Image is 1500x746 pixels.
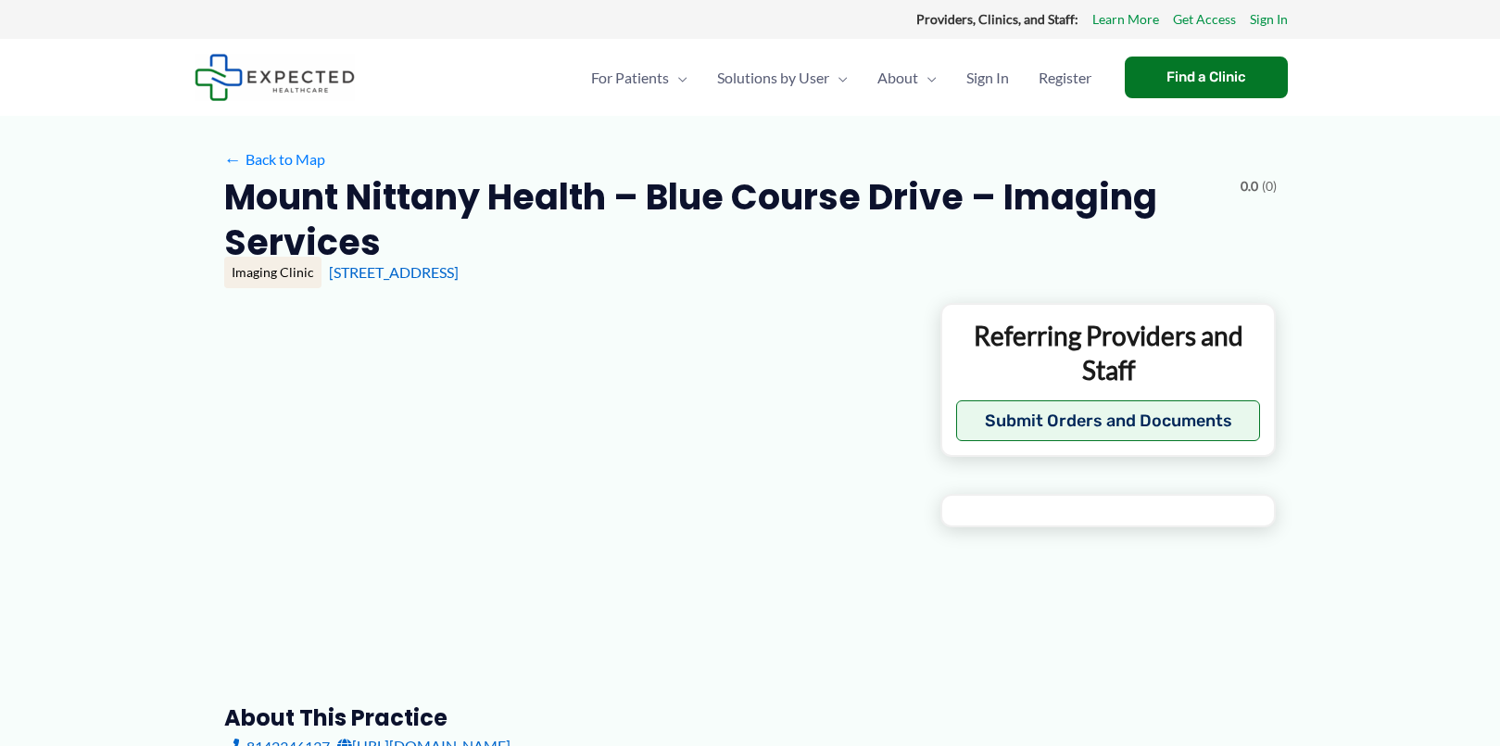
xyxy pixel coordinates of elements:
[1039,45,1091,110] span: Register
[329,263,459,281] a: [STREET_ADDRESS]
[1262,174,1277,198] span: (0)
[1092,7,1159,32] a: Learn More
[702,45,863,110] a: Solutions by UserMenu Toggle
[916,11,1078,27] strong: Providers, Clinics, and Staff:
[669,45,687,110] span: Menu Toggle
[863,45,952,110] a: AboutMenu Toggle
[877,45,918,110] span: About
[918,45,937,110] span: Menu Toggle
[224,150,242,168] span: ←
[1125,57,1288,98] a: Find a Clinic
[1241,174,1258,198] span: 0.0
[956,400,1261,441] button: Submit Orders and Documents
[956,319,1261,386] p: Referring Providers and Staff
[224,257,321,288] div: Imaging Clinic
[952,45,1024,110] a: Sign In
[966,45,1009,110] span: Sign In
[1024,45,1106,110] a: Register
[224,174,1226,266] h2: Mount Nittany Health – Blue Course Drive – Imaging Services
[195,54,355,101] img: Expected Healthcare Logo - side, dark font, small
[591,45,669,110] span: For Patients
[1250,7,1288,32] a: Sign In
[1173,7,1236,32] a: Get Access
[576,45,1106,110] nav: Primary Site Navigation
[224,703,911,732] h3: About this practice
[717,45,829,110] span: Solutions by User
[829,45,848,110] span: Menu Toggle
[224,145,325,173] a: ←Back to Map
[576,45,702,110] a: For PatientsMenu Toggle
